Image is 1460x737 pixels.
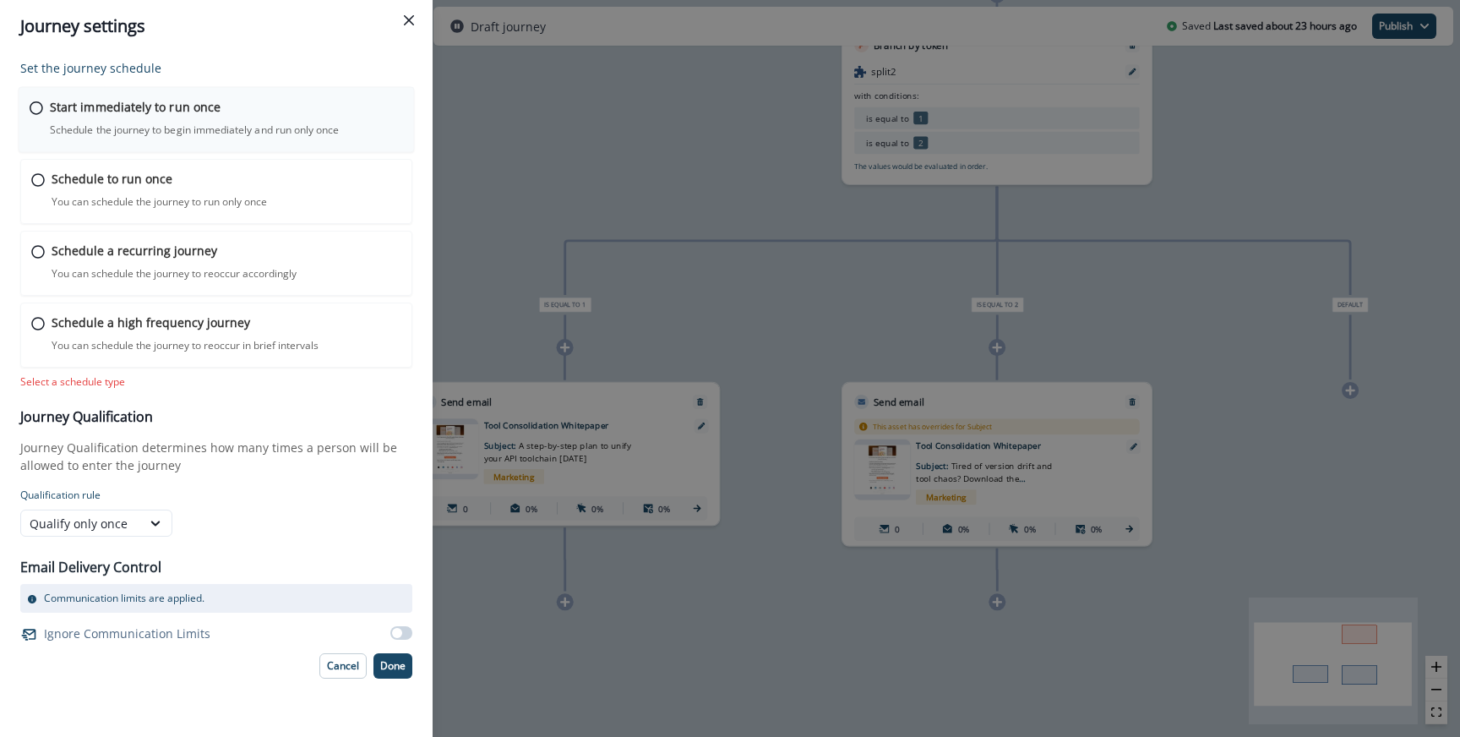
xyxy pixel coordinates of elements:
p: Schedule a high frequency journey [52,314,250,331]
button: Done [373,653,412,679]
button: Cancel [319,653,367,679]
p: Done [380,660,406,672]
p: Ignore Communication Limits [44,625,210,642]
p: Qualification rule [20,488,412,503]
p: Email Delivery Control [20,557,161,577]
p: Schedule the journey to begin immediately and run only once [50,123,339,138]
p: Set the journey schedule [20,59,412,77]
p: You can schedule the journey to reoccur in brief intervals [52,338,319,353]
p: Schedule to run once [52,170,172,188]
p: You can schedule the journey to run only once [52,194,267,210]
p: Communication limits are applied. [44,591,204,606]
p: Schedule a recurring journey [52,242,217,259]
p: Start immediately to run once [50,98,221,116]
div: Select a schedule type [20,374,412,389]
div: Journey settings [20,14,412,39]
p: You can schedule the journey to reoccur accordingly [52,266,297,281]
div: Qualify only once [30,515,133,532]
p: Journey Qualification determines how many times a person will be allowed to enter the journey [20,439,412,474]
h3: Journey Qualification [20,409,412,425]
button: Close [395,7,422,34]
p: Cancel [327,660,359,672]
